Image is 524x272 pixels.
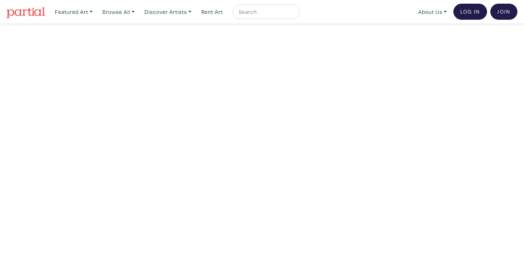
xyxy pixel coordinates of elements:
a: Log In [453,4,487,20]
a: Rent Art [198,4,226,19]
a: Join [490,4,517,20]
a: Featured Art [52,4,96,19]
a: Browse All [99,4,138,19]
input: Search [238,7,293,16]
a: About Us [415,4,450,19]
a: Discover Artists [141,4,195,19]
